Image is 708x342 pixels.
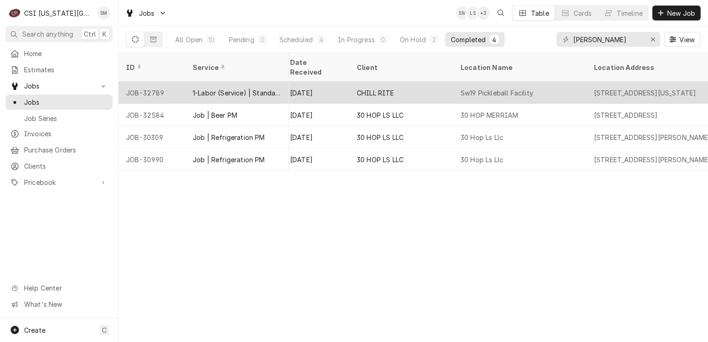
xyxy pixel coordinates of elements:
div: 0 [260,35,265,44]
div: Cards [574,8,592,18]
button: New Job [652,6,701,20]
a: Go to Jobs [6,78,113,94]
div: [DATE] [283,148,349,171]
div: Service [193,63,280,72]
div: Completed [451,35,486,44]
div: All Open [175,35,202,44]
div: LS [467,6,480,19]
a: Jobs [6,95,113,110]
div: Sw19 Pickleball Facility [461,88,533,98]
div: Job | Beer PM [193,110,237,120]
div: [DATE] [283,126,349,148]
div: SM [97,6,110,19]
input: Keyword search [573,32,643,47]
div: + 3 [477,6,490,19]
div: Sean Mckelvey's Avatar [97,6,110,19]
div: JOB-32584 [119,104,185,126]
span: C [102,325,107,335]
div: 30 Hop Ls Llc [461,155,503,165]
span: Jobs [24,81,94,91]
div: JOB-32789 [119,82,185,104]
div: Table [531,8,549,18]
div: 10 [208,35,215,44]
div: C [8,6,21,19]
div: Client [357,63,444,72]
span: Create [24,326,45,334]
div: 30 HOP LS LLC [357,133,404,142]
span: Ctrl [84,29,96,39]
div: [DATE] [283,82,349,104]
a: Go to Help Center [6,280,113,296]
span: What's New [24,299,107,309]
div: Job | Refrigeration PM [193,155,265,165]
span: Help Center [24,283,107,293]
div: 30 HOP MERRIAM [461,110,518,120]
span: Purchase Orders [24,145,108,155]
div: 4 [492,35,497,44]
div: 30 Hop Ls Llc [461,133,503,142]
div: CHILL RITE [357,88,394,98]
a: Job Series [6,111,113,126]
div: 2 [431,35,437,44]
span: Job Series [24,114,108,123]
button: View [664,32,701,47]
div: Date Received [290,57,340,77]
div: Job | Refrigeration PM [193,133,265,142]
div: Lindsay Stover's Avatar [467,6,480,19]
div: In Progress [338,35,375,44]
div: CSI [US_STATE][GEOGRAPHIC_DATA] [24,8,92,18]
div: JOB-30990 [119,148,185,171]
div: [DATE] [283,104,349,126]
div: 30 HOP LS LLC [357,155,404,165]
div: 1-Labor (Service) | Standard | Incurred [193,88,282,98]
div: Location Name [461,63,577,72]
button: Open search [493,6,508,20]
div: CSI Kansas City's Avatar [8,6,21,19]
div: 30 HOP LS LLC [357,110,404,120]
div: [STREET_ADDRESS][US_STATE] [594,88,696,98]
div: Pending [229,35,254,44]
span: Estimates [24,65,108,75]
div: Scheduled [279,35,313,44]
div: 4 [318,35,324,44]
div: 0 [380,35,386,44]
span: New Job [665,8,697,18]
div: SM [456,6,469,19]
button: Erase input [645,32,660,47]
a: Purchase Orders [6,142,113,158]
span: Jobs [24,97,108,107]
a: Go to Pricebook [6,175,113,190]
div: Sean Mckelvey's Avatar [456,6,469,19]
a: Go to Jobs [121,6,171,21]
span: Invoices [24,129,108,139]
button: Search anythingCtrlK [6,26,113,42]
a: Estimates [6,62,113,77]
span: Jobs [139,8,155,18]
div: JOB-30309 [119,126,185,148]
div: Timeline [617,8,643,18]
div: ID [126,63,176,72]
span: K [102,29,107,39]
span: Pricebook [24,177,94,187]
span: Clients [24,161,108,171]
span: Home [24,49,108,58]
span: Search anything [22,29,73,39]
a: Clients [6,158,113,174]
a: Go to What's New [6,297,113,312]
a: Home [6,46,113,61]
div: [STREET_ADDRESS] [594,110,658,120]
a: Invoices [6,126,113,141]
span: View [677,35,696,44]
div: On Hold [400,35,426,44]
